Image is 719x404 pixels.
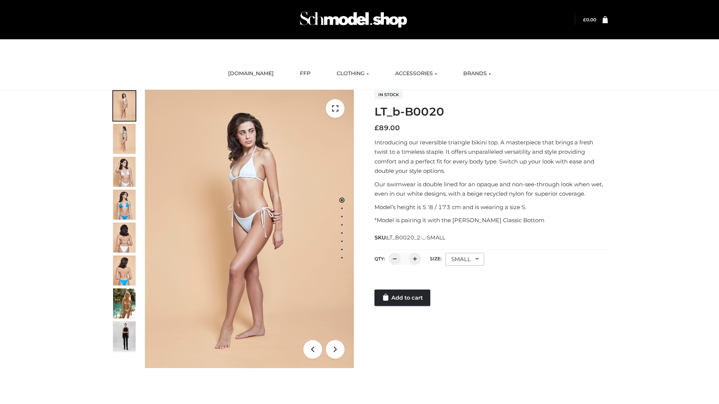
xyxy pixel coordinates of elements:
p: *Model is pairing it with the [PERSON_NAME] Classic Bottom [374,215,608,225]
h1: LT_b-B0020 [374,105,608,119]
img: ArielClassicBikiniTop_CloudNine_AzureSky_OW114ECO_2-scaled.jpg [113,124,136,154]
a: FFP [294,65,316,82]
label: QTY: [374,256,385,261]
label: Size: [430,256,442,261]
img: 49df5f96394c49d8b5cbdcda3511328a.HD-1080p-2.5Mbps-49301101_thumbnail.jpg [113,321,136,351]
a: BRANDS [458,65,497,82]
a: £0.00 [583,17,596,22]
div: SMALL [445,253,484,266]
bdi: 0.00 [583,17,596,22]
span: £ [583,17,586,22]
img: ArielClassicBikiniTop_CloudNine_AzureSky_OW114ECO_4-scaled.jpg [113,190,136,220]
a: CLOTHING [331,65,374,82]
img: ArielClassicBikiniTop_CloudNine_AzureSky_OW114ECO_3-scaled.jpg [113,157,136,187]
span: SKU: [374,233,446,242]
a: Add to cart [374,290,430,306]
img: ArielClassicBikiniTop_CloudNine_AzureSky_OW114ECO_1 [145,90,354,368]
img: Schmodel Admin 964 [297,5,410,34]
a: [DOMAIN_NAME] [222,65,279,82]
span: In stock [374,90,403,99]
bdi: 89.00 [374,124,400,132]
p: Model’s height is 5 ‘8 / 173 cm and is wearing a size S. [374,202,608,212]
img: ArielClassicBikiniTop_CloudNine_AzureSky_OW114ECO_1-scaled.jpg [113,91,136,121]
img: ArielClassicBikiniTop_CloudNine_AzureSky_OW114ECO_8-scaled.jpg [113,255,136,285]
p: Introducing our reversible triangle bikini top. A masterpiece that brings a fresh twist to a time... [374,138,608,176]
span: £ [374,124,379,132]
img: Arieltop_CloudNine_AzureSky2.jpg [113,288,136,318]
a: ACCESSORIES [389,65,443,82]
p: Our swimwear is double lined for an opaque and non-see-through look when wet, even in our white d... [374,180,608,199]
img: ArielClassicBikiniTop_CloudNine_AzureSky_OW114ECO_7-scaled.jpg [113,223,136,252]
span: LT_B0020_2-_-SMALL [387,234,445,241]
